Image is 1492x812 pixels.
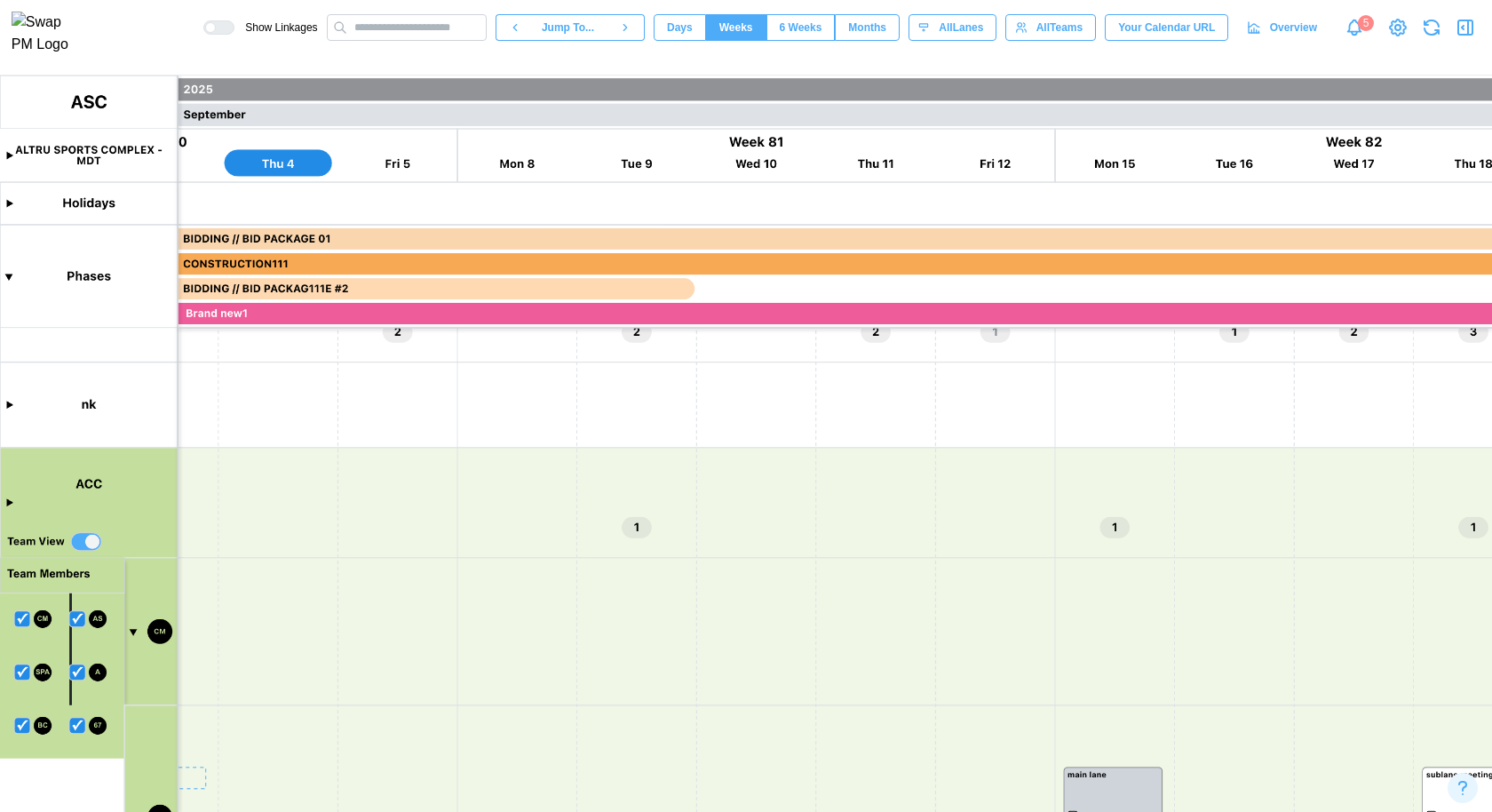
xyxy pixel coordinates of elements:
[1339,12,1369,43] a: Notifications
[12,12,83,56] img: Swap PM Logo
[1419,15,1444,40] button: Refresh Grid
[234,20,317,35] span: Show Linkages
[1005,14,1096,41] button: AllTeams
[534,14,607,41] button: Jump To...
[1036,15,1083,40] span: All Teams
[780,15,822,40] span: 6 Weeks
[667,15,693,40] span: Days
[766,14,836,41] button: 6 Weeks
[909,14,996,41] button: AllLanes
[1105,14,1228,41] button: Your Calendar URL
[1358,15,1374,31] div: 5
[719,15,753,40] span: Weeks
[1453,15,1478,40] button: Open Drawer
[1118,15,1215,40] span: Your Calendar URL
[939,15,983,40] span: All Lanes
[654,14,706,41] button: Days
[1237,14,1330,41] a: Overview
[848,15,886,40] span: Months
[542,15,594,40] span: Jump To...
[835,14,900,41] button: Months
[1270,15,1317,40] span: Overview
[1385,15,1410,40] a: View Project
[706,14,766,41] button: Weeks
